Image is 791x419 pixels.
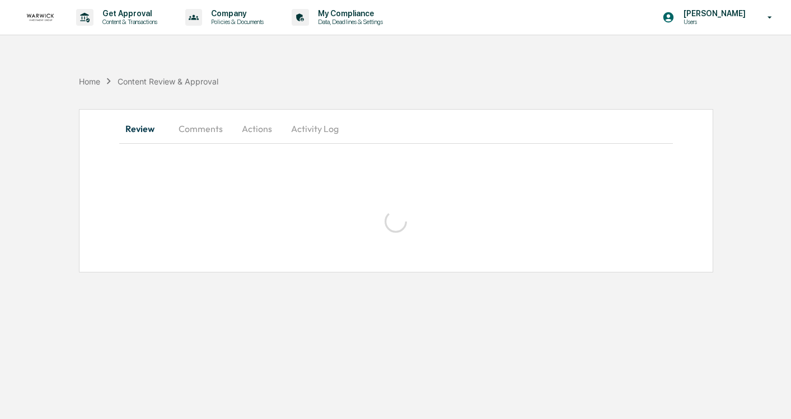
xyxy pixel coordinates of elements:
button: Comments [170,115,232,142]
div: secondary tabs example [119,115,673,142]
button: Review [119,115,170,142]
button: Activity Log [282,115,348,142]
p: Users [675,18,751,26]
img: logo [27,10,54,24]
div: Content Review & Approval [118,77,218,86]
button: Actions [232,115,282,142]
p: Get Approval [93,9,163,18]
p: Data, Deadlines & Settings [309,18,389,26]
p: [PERSON_NAME] [675,9,751,18]
p: Content & Transactions [93,18,163,26]
p: My Compliance [309,9,389,18]
div: Home [79,77,100,86]
p: Company [202,9,269,18]
p: Policies & Documents [202,18,269,26]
